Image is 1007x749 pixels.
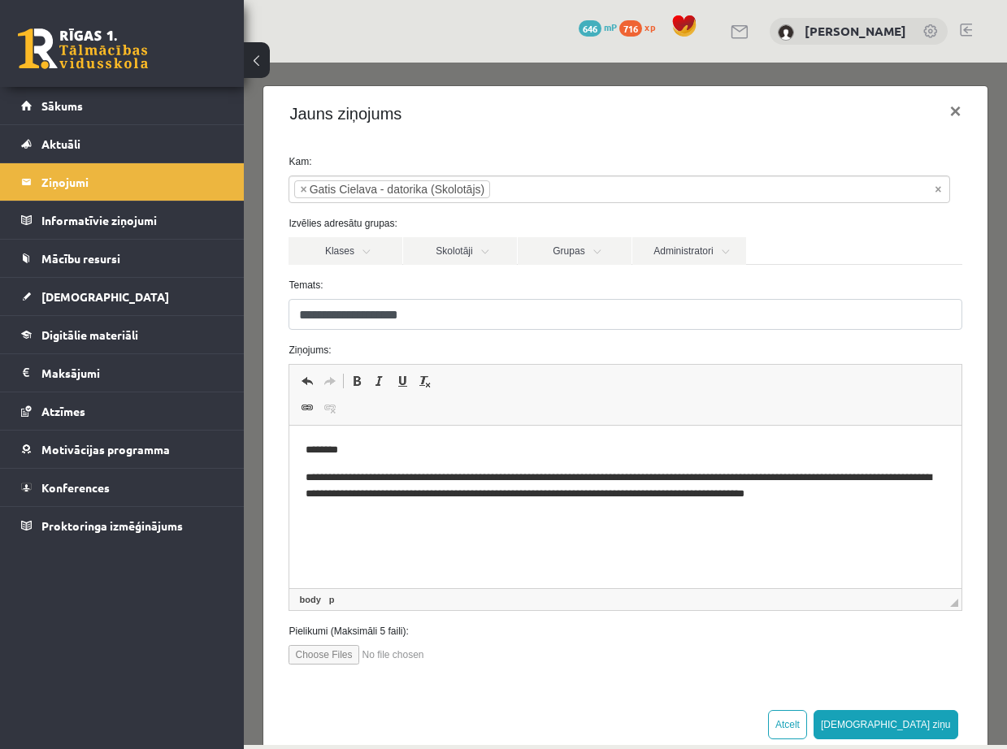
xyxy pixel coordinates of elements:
[41,98,83,113] span: Sākums
[579,20,617,33] a: 646 mP
[805,23,906,39] a: [PERSON_NAME]
[41,404,85,418] span: Atzīmes
[21,354,224,392] a: Maksājumi
[706,536,714,544] span: Resize
[33,280,730,295] label: Ziņojums:
[619,20,642,37] span: 716
[124,308,147,329] a: Italic (Ctrl+I)
[41,163,224,201] legend: Ziņojumi
[82,530,94,544] a: p element
[21,431,224,468] a: Motivācijas programma
[21,240,224,277] a: Mācību resursi
[50,118,246,136] li: Gatis Cielava - datorika (Skolotājs)
[570,647,714,677] button: [DEMOGRAPHIC_DATA] ziņu
[41,480,110,495] span: Konferences
[33,215,730,230] label: Temats:
[75,335,98,356] a: Unlink
[52,308,75,329] a: Undo (Ctrl+Z)
[579,20,601,37] span: 646
[41,442,170,457] span: Motivācijas programma
[21,469,224,506] a: Konferences
[274,175,388,202] a: Grupas
[21,87,224,124] a: Sākums
[41,136,80,151] span: Aktuāli
[778,24,794,41] img: Signija Fazekaša
[41,289,169,304] span: [DEMOGRAPHIC_DATA]
[41,251,120,266] span: Mācību resursi
[41,518,183,533] span: Proktoringa izmēģinājums
[41,327,138,342] span: Digitālie materiāli
[147,308,170,329] a: Underline (Ctrl+U)
[41,354,224,392] legend: Maksājumi
[691,119,697,135] span: Noņemt visus vienumus
[21,316,224,353] a: Digitālie materiāli
[604,20,617,33] span: mP
[21,278,224,315] a: [DEMOGRAPHIC_DATA]
[75,308,98,329] a: Redo (Ctrl+Y)
[46,363,717,526] iframe: Editor, wiswyg-editor-47433910843920-1758455635-837
[33,92,730,106] label: Kam:
[41,201,224,239] legend: Informatīvie ziņojumi
[693,26,731,71] button: ×
[159,175,273,202] a: Skolotāji
[52,335,75,356] a: Link (Ctrl+K)
[52,530,80,544] a: body element
[645,20,655,33] span: xp
[21,125,224,162] a: Aktuāli
[524,647,563,677] button: Atcelt
[102,308,124,329] a: Bold (Ctrl+B)
[170,308,193,329] a: Remove Format
[388,175,502,202] a: Administratori
[33,154,730,168] label: Izvēlies adresātu grupas:
[21,163,224,201] a: Ziņojumi
[56,119,63,135] span: ×
[18,28,148,69] a: Rīgas 1. Tālmācības vidusskola
[33,561,730,576] label: Pielikumi (Maksimāli 5 faili):
[619,20,663,33] a: 716 xp
[21,201,224,239] a: Informatīvie ziņojumi
[45,175,158,202] a: Klases
[46,39,158,63] h4: Jauns ziņojums
[21,507,224,544] a: Proktoringa izmēģinājums
[21,392,224,430] a: Atzīmes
